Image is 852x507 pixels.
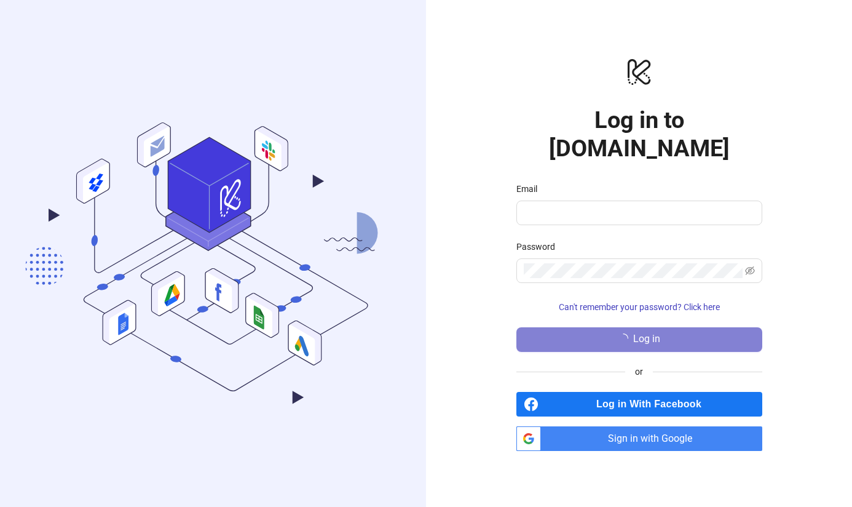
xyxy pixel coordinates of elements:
button: Can't remember your password? Click here [516,298,762,317]
span: Log in [633,333,660,345]
a: Log in With Facebook [516,392,762,417]
span: Sign in with Google [546,426,762,451]
a: Can't remember your password? Click here [516,302,762,312]
span: eye-invisible [745,266,755,276]
span: loading [617,332,629,345]
span: Log in With Facebook [543,392,762,417]
span: or [625,365,653,378]
button: Log in [516,327,762,352]
label: Email [516,182,545,196]
h1: Log in to [DOMAIN_NAME] [516,106,762,162]
label: Password [516,240,563,253]
input: Password [524,263,743,278]
span: Can't remember your password? Click here [559,302,720,312]
input: Email [524,206,752,220]
a: Sign in with Google [516,426,762,451]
